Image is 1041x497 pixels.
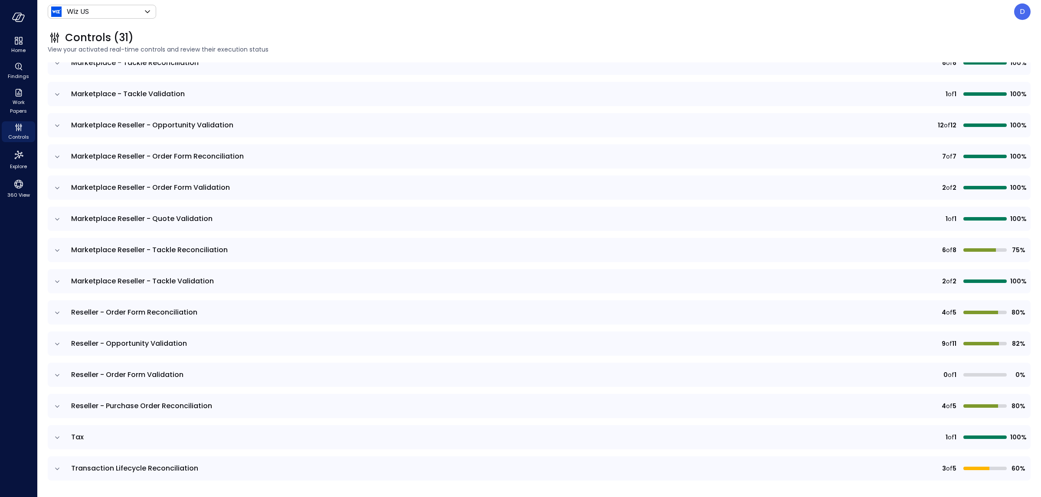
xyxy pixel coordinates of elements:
span: Marketplace - Tackle Reconciliation [71,58,199,68]
span: of [946,308,953,317]
button: expand row [53,59,62,68]
span: Reseller - Order Form Validation [71,370,183,380]
span: 100% [1010,58,1025,68]
div: Home [2,35,35,55]
button: expand row [53,153,62,161]
span: 2 [953,276,956,286]
span: 80% [1010,401,1025,411]
span: 4 [942,308,946,317]
span: 7 [953,152,956,161]
span: 0 [943,370,948,380]
span: Reseller - Purchase Order Reconciliation [71,401,212,411]
span: 5 [953,308,956,317]
span: of [946,245,953,255]
p: D [1020,6,1025,17]
span: 1 [946,432,948,442]
span: 2 [942,183,946,192]
span: Tax [71,432,84,442]
img: Icon [51,6,62,17]
span: 100% [1010,214,1025,224]
button: expand row [53,402,62,411]
button: expand row [53,277,62,286]
button: expand row [53,90,62,99]
span: of [948,214,954,224]
span: Marketplace Reseller - Order Form Validation [71,182,230,192]
span: Marketplace Reseller - Tackle Reconciliation [71,245,228,255]
button: expand row [53,184,62,192]
span: Marketplace Reseller - Quote Validation [71,214,213,224]
span: Reseller - Order Form Reconciliation [71,307,197,317]
span: 3 [942,464,946,473]
span: 100% [1010,276,1025,286]
button: expand row [53,215,62,224]
span: of [946,339,952,348]
span: 100% [1010,152,1025,161]
span: of [946,464,953,473]
span: Home [11,46,26,55]
span: 82% [1010,339,1025,348]
span: 75% [1010,245,1025,255]
span: 4 [942,401,946,411]
span: Controls (31) [65,31,134,45]
div: Findings [2,61,35,81]
span: of [946,183,953,192]
span: Marketplace Reseller - Opportunity Validation [71,120,233,130]
span: of [946,276,953,286]
span: Reseller - Opportunity Validation [71,338,187,348]
span: 100% [1010,432,1025,442]
span: 1 [954,370,956,380]
p: Wiz US [67,6,89,17]
span: Explore [10,162,27,171]
div: 360 View [2,177,35,200]
span: 100% [1010,183,1025,192]
span: 8 [953,245,956,255]
span: View your activated real-time controls and review their execution status [48,45,1031,54]
button: expand row [53,371,62,380]
div: Explore [2,147,35,172]
span: 7 [942,152,946,161]
span: 6 [953,58,956,68]
button: expand row [53,246,62,255]
span: of [946,152,953,161]
span: 5 [953,401,956,411]
span: of [946,401,953,411]
span: 6 [942,245,946,255]
span: 1 [954,214,956,224]
span: of [944,120,950,130]
button: expand row [53,309,62,317]
span: 9 [942,339,946,348]
span: of [948,370,954,380]
span: 100% [1010,89,1025,99]
span: 6 [942,58,946,68]
span: 12 [938,120,944,130]
span: 5 [953,464,956,473]
span: Marketplace - Tackle Validation [71,89,185,99]
div: Dudu [1014,3,1031,20]
span: 1 [954,432,956,442]
span: 100% [1010,120,1025,130]
span: 12 [950,120,956,130]
div: Work Papers [2,87,35,116]
span: 80% [1010,308,1025,317]
span: of [946,58,953,68]
button: expand row [53,340,62,348]
span: 2 [953,183,956,192]
span: 11 [952,339,956,348]
span: Controls [8,133,29,141]
span: of [948,432,954,442]
span: Transaction Lifecycle Reconciliation [71,463,198,473]
span: 1 [954,89,956,99]
span: 60% [1010,464,1025,473]
span: 1 [946,89,948,99]
button: expand row [53,433,62,442]
span: 360 View [7,191,30,199]
button: expand row [53,121,62,130]
span: 1 [946,214,948,224]
span: Findings [8,72,29,81]
div: Controls [2,121,35,142]
span: 2 [942,276,946,286]
button: expand row [53,465,62,473]
span: of [948,89,954,99]
span: Work Papers [5,98,32,115]
span: Marketplace Reseller - Tackle Validation [71,276,214,286]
